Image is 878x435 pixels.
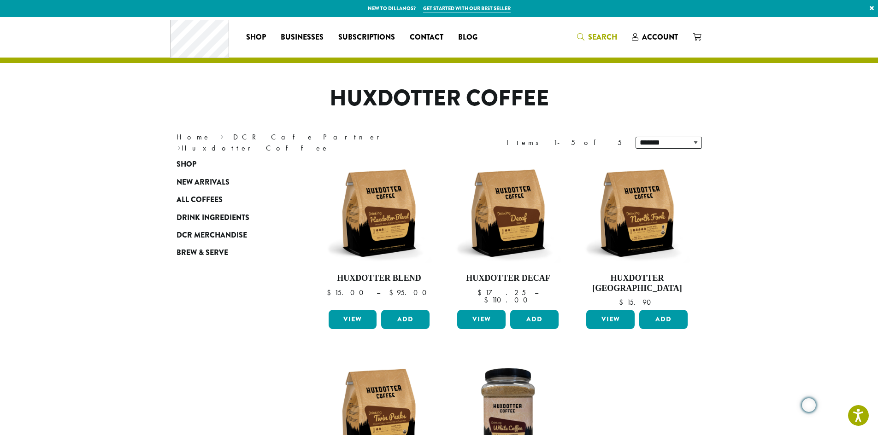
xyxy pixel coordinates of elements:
[246,32,266,43] span: Shop
[586,310,635,329] a: View
[239,30,273,45] a: Shop
[329,310,377,329] a: View
[639,310,688,329] button: Add
[377,288,380,297] span: –
[177,226,287,244] a: DCR Merchandise
[584,160,690,266] img: Huxdotter-Coffee-North-Fork-12oz-Web.jpg
[458,32,477,43] span: Blog
[326,160,432,266] img: Huxdotter-Coffee-Huxdotter-Blend-12oz-Web.jpg
[455,273,561,284] h4: Huxdotter Decaf
[381,310,430,329] button: Add
[177,209,287,226] a: Drink Ingredients
[389,288,397,297] span: $
[477,288,526,297] bdi: 17.25
[410,32,443,43] span: Contact
[588,32,617,42] span: Search
[177,194,223,206] span: All Coffees
[281,32,324,43] span: Businesses
[510,310,559,329] button: Add
[177,177,230,188] span: New Arrivals
[177,159,196,170] span: Shop
[455,160,561,306] a: Huxdotter Decaf
[507,137,622,148] div: Items 1-5 of 5
[177,132,425,154] nav: Breadcrumb
[584,160,690,306] a: Huxdotter [GEOGRAPHIC_DATA] $15.90
[570,29,625,45] a: Search
[619,297,655,307] bdi: 15.90
[327,288,368,297] bdi: 15.00
[338,32,395,43] span: Subscriptions
[233,132,386,142] a: DCR Cafe Partner
[423,5,511,12] a: Get started with our best seller
[327,288,335,297] span: $
[177,156,287,173] a: Shop
[177,230,247,241] span: DCR Merchandise
[389,288,431,297] bdi: 95.00
[220,128,224,143] span: ›
[326,160,432,306] a: Huxdotter Blend
[177,191,287,209] a: All Coffees
[177,212,249,224] span: Drink Ingredients
[619,297,627,307] span: $
[326,273,432,284] h4: Huxdotter Blend
[177,244,287,261] a: Brew & Serve
[177,132,211,142] a: Home
[170,85,709,112] h1: Huxdotter Coffee
[177,247,228,259] span: Brew & Serve
[584,273,690,293] h4: Huxdotter [GEOGRAPHIC_DATA]
[177,174,287,191] a: New Arrivals
[177,139,181,154] span: ›
[455,160,561,266] img: Huxdotter-Coffee-Decaf-12oz-Web.jpg
[457,310,506,329] a: View
[484,295,492,305] span: $
[484,295,532,305] bdi: 110.00
[535,288,538,297] span: –
[642,32,678,42] span: Account
[477,288,485,297] span: $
